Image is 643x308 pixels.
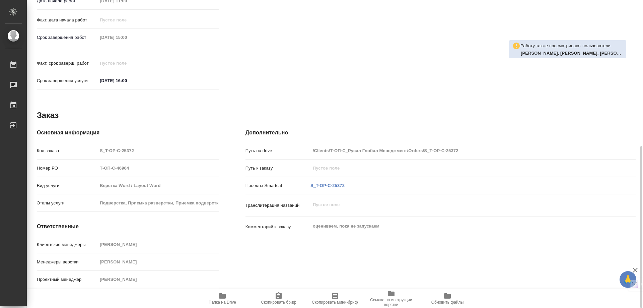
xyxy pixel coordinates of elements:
input: ✎ Введи что-нибудь [97,76,156,85]
input: Пустое поле [97,198,219,208]
input: Пустое поле [97,146,219,156]
p: Труфанов Владимир, Ганина Анна, Авдеенко Кирилл [521,50,623,57]
span: Скопировать мини-бриф [312,300,358,305]
p: Путь на drive [245,147,310,154]
button: Обновить файлы [419,289,476,308]
b: [PERSON_NAME], [PERSON_NAME], [PERSON_NAME] [521,51,637,56]
a: S_T-OP-C-25372 [310,183,345,188]
h2: Заказ [37,110,59,121]
span: Скопировать бриф [261,300,296,305]
input: Пустое поле [97,240,219,249]
p: Номер РО [37,165,97,172]
p: Менеджеры верстки [37,259,97,265]
span: Ссылка на инструкции верстки [367,298,415,307]
button: Папка на Drive [194,289,251,308]
input: Пустое поле [310,146,603,156]
p: Вид услуги [37,182,97,189]
h4: Ответственные [37,223,219,231]
p: Транслитерация названий [245,202,310,209]
input: Пустое поле [97,181,219,190]
button: 🙏 [620,271,636,288]
textarea: оцениваем, пока не запускаем [310,221,603,232]
p: Работу также просматривают пользователи [520,43,611,49]
p: Комментарий к заказу [245,224,310,230]
h4: Основная информация [37,129,219,137]
input: Пустое поле [97,15,156,25]
input: Пустое поле [97,33,156,42]
input: Пустое поле [97,58,156,68]
span: 🙏 [622,272,634,287]
p: Этапы услуги [37,200,97,206]
p: Факт. срок заверш. работ [37,60,97,67]
p: Проекты Smartcat [245,182,310,189]
p: Код заказа [37,147,97,154]
input: Пустое поле [310,163,603,173]
p: Факт. дата начала работ [37,17,97,23]
input: Пустое поле [97,257,219,267]
p: Проектный менеджер [37,276,97,283]
p: Путь к заказу [245,165,310,172]
button: Скопировать бриф [251,289,307,308]
span: Папка на Drive [209,300,236,305]
p: Срок завершения услуги [37,77,97,84]
p: Срок завершения работ [37,34,97,41]
input: Пустое поле [97,274,219,284]
p: Клиентские менеджеры [37,241,97,248]
span: Обновить файлы [431,300,464,305]
button: Скопировать мини-бриф [307,289,363,308]
input: Пустое поле [97,163,219,173]
h4: Дополнительно [245,129,636,137]
button: Ссылка на инструкции верстки [363,289,419,308]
